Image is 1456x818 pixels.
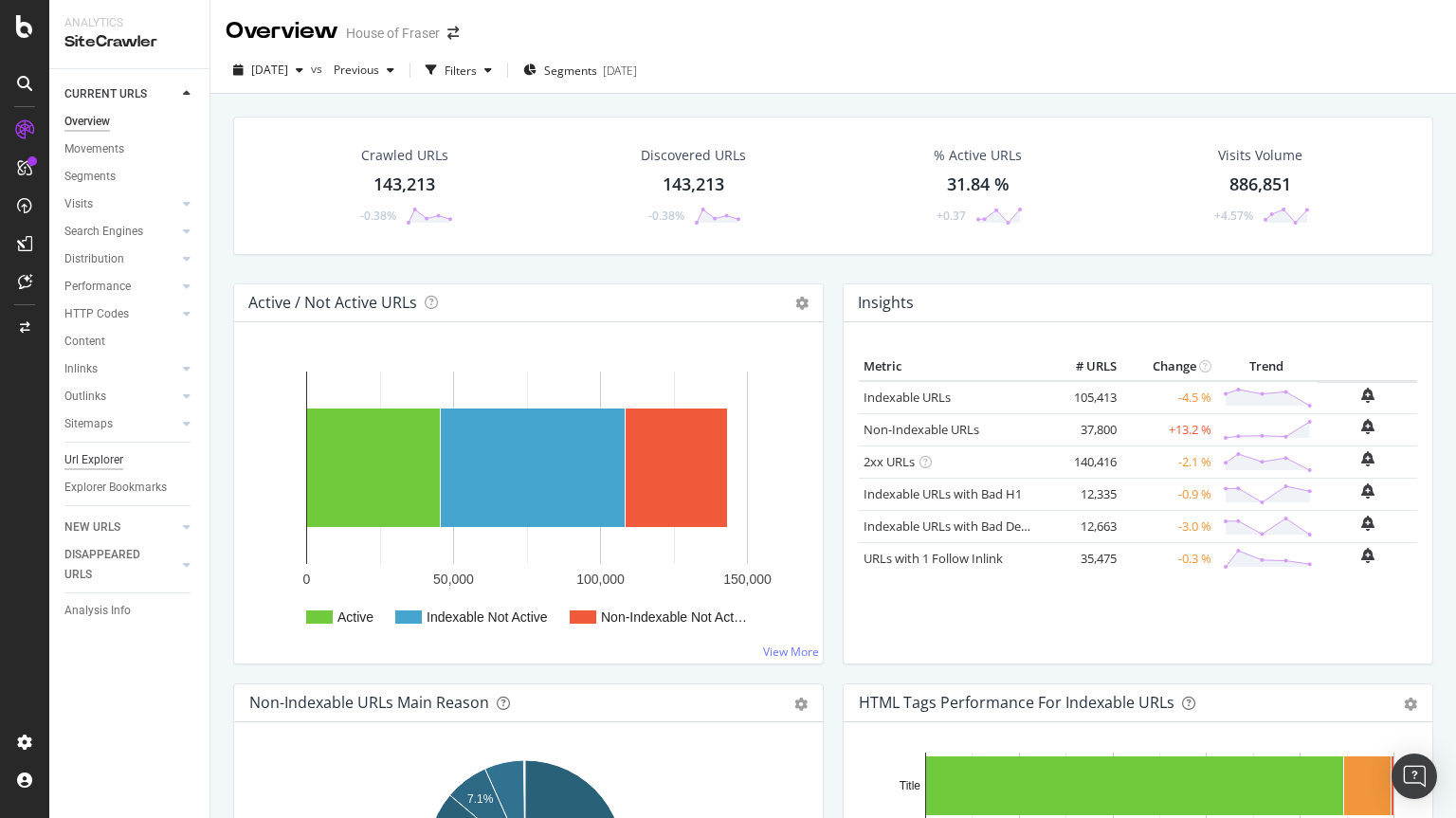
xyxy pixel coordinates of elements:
[361,146,448,165] div: Crawled URLs
[648,208,684,224] div: -0.38%
[544,63,597,79] span: Segments
[64,478,196,498] a: Explorer Bookmarks
[64,545,177,585] a: DISAPPEARED URLS
[64,414,113,434] div: Sitemaps
[64,518,177,537] a: NEW URLS
[64,249,124,269] div: Distribution
[1046,445,1121,478] td: 140,416
[64,304,177,324] a: HTTP Codes
[64,359,177,379] a: Inlinks
[64,31,194,53] div: SiteCrawler
[64,387,106,407] div: Outlinks
[934,146,1022,165] div: % Active URLs
[64,545,160,585] div: DISAPPEARED URLS
[64,450,196,470] a: Url Explorer
[64,112,196,132] a: Overview
[427,609,548,625] text: Indexable Not Active
[1121,381,1216,414] td: -4.5 %
[864,389,951,406] a: Indexable URLs
[859,693,1174,712] div: HTML Tags Performance for Indexable URLs
[858,290,914,316] h4: Insights
[1216,353,1318,381] th: Trend
[1361,388,1374,403] div: bell-plus
[311,61,326,77] span: vs
[1229,173,1291,197] div: 886,851
[337,609,373,625] text: Active
[64,601,196,621] a: Analysis Info
[373,173,435,197] div: 143,213
[1046,542,1121,574] td: 35,475
[418,55,500,85] button: Filters
[723,572,772,587] text: 150,000
[641,146,746,165] div: Discovered URLs
[1046,413,1121,445] td: 37,800
[360,208,396,224] div: -0.38%
[516,55,645,85] button: Segments[DATE]
[1404,698,1417,711] div: gear
[1046,510,1121,542] td: 12,663
[64,332,105,352] div: Content
[64,277,177,297] a: Performance
[1046,353,1121,381] th: # URLS
[249,693,489,712] div: Non-Indexable URLs Main Reason
[1121,510,1216,542] td: -3.0 %
[864,421,979,438] a: Non-Indexable URLs
[251,62,288,78] span: 2025 Oct. 12th
[346,24,440,43] div: House of Fraser
[64,194,93,214] div: Visits
[64,15,194,31] div: Analytics
[937,208,966,224] div: +0.37
[1361,451,1374,466] div: bell-plus
[1361,516,1374,531] div: bell-plus
[1046,478,1121,510] td: 12,335
[1121,445,1216,478] td: -2.1 %
[1361,548,1374,563] div: bell-plus
[864,485,1022,502] a: Indexable URLs with Bad H1
[1218,146,1302,165] div: Visits Volume
[226,15,338,47] div: Overview
[64,601,131,621] div: Analysis Info
[64,518,120,537] div: NEW URLS
[64,414,177,434] a: Sitemaps
[64,387,177,407] a: Outlinks
[326,55,402,85] button: Previous
[64,277,131,297] div: Performance
[64,304,129,324] div: HTTP Codes
[248,290,417,316] h4: Active / Not Active URLs
[1121,413,1216,445] td: +13.2 %
[226,55,311,85] button: [DATE]
[64,359,98,379] div: Inlinks
[1121,542,1216,574] td: -0.3 %
[603,63,637,79] div: [DATE]
[445,63,477,79] div: Filters
[303,572,311,587] text: 0
[864,518,1070,535] a: Indexable URLs with Bad Description
[1361,483,1374,499] div: bell-plus
[576,572,625,587] text: 100,000
[864,550,1003,567] a: URLs with 1 Follow Inlink
[1392,754,1437,799] div: Open Intercom Messenger
[64,249,177,269] a: Distribution
[859,353,1046,381] th: Metric
[64,84,147,104] div: CURRENT URLS
[794,698,808,711] div: gear
[1361,419,1374,434] div: bell-plus
[64,167,196,187] a: Segments
[947,173,1010,197] div: 31.84 %
[64,332,196,352] a: Content
[64,478,167,498] div: Explorer Bookmarks
[64,167,116,187] div: Segments
[467,792,494,806] text: 7.1%
[763,644,819,660] a: View More
[900,779,921,792] text: Title
[433,572,474,587] text: 50,000
[326,62,379,78] span: Previous
[64,222,143,242] div: Search Engines
[249,353,801,648] svg: A chart.
[795,297,809,310] i: Options
[601,609,747,625] text: Non-Indexable Not Act…
[64,222,177,242] a: Search Engines
[64,194,177,214] a: Visits
[1046,381,1121,414] td: 105,413
[1214,208,1253,224] div: +4.57%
